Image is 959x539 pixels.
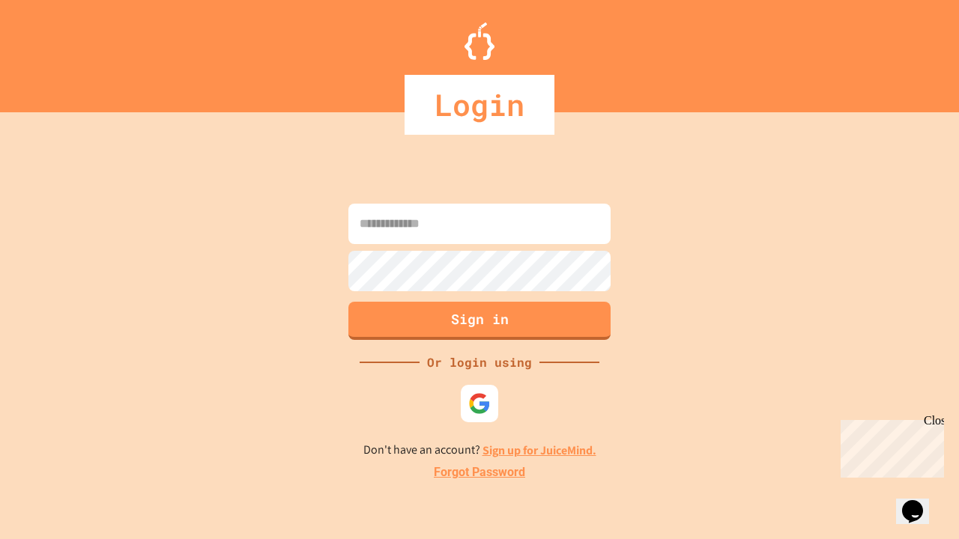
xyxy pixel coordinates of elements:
div: Chat with us now!Close [6,6,103,95]
iframe: chat widget [896,479,944,524]
button: Sign in [348,302,611,340]
div: Login [405,75,554,135]
img: Logo.svg [465,22,494,60]
p: Don't have an account? [363,441,596,460]
iframe: chat widget [835,414,944,478]
img: google-icon.svg [468,392,491,415]
a: Forgot Password [434,463,525,481]
div: Or login using [420,353,539,371]
a: Sign up for JuiceMind. [482,442,596,458]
